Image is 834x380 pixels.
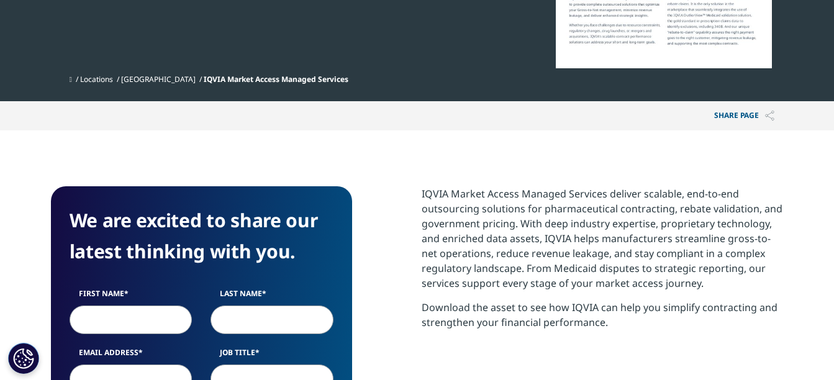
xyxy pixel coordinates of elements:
img: Share PAGE [765,111,774,121]
label: First Name [70,288,193,305]
label: Job Title [211,347,333,364]
p: Share PAGE [705,101,784,130]
button: Cookies Settings [8,343,39,374]
button: Share PAGEShare PAGE [705,101,784,130]
h4: We are excited to share our latest thinking with you. [70,205,333,267]
a: Locations [80,74,113,84]
p: Download the asset to see how IQVIA can help you simplify contracting and strengthen your financi... [422,300,784,339]
label: Email Address [70,347,193,364]
label: Last Name [211,288,333,305]
span: IQVIA Market Access Managed Services [204,74,348,84]
a: [GEOGRAPHIC_DATA] [121,74,196,84]
p: IQVIA Market Access Managed Services deliver scalable, end-to-end outsourcing solutions for pharm... [422,186,784,300]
